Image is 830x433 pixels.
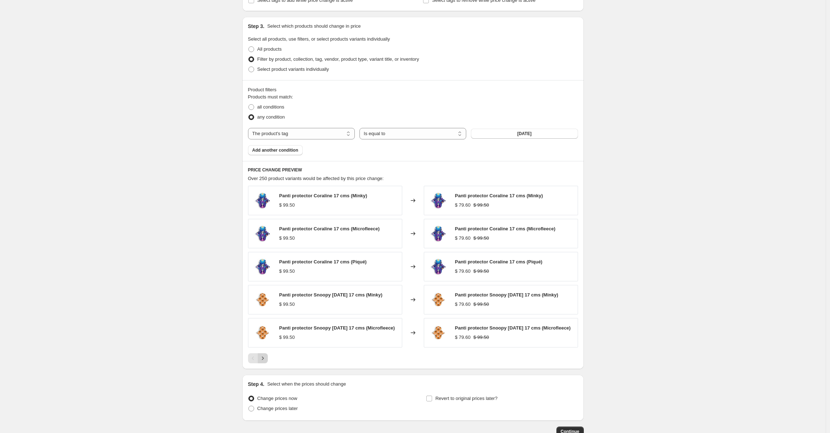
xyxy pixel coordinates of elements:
[252,147,298,153] span: Add another condition
[257,406,298,411] span: Change prices later
[279,193,367,198] span: Panti protector Coraline 17 cms (Minky)
[471,129,578,139] button: [DATE]
[279,325,395,331] span: Panti protector Snoopy [DATE] 17 cms (Microfleece)
[248,94,293,100] span: Products must match:
[252,289,274,310] img: snoopyhalloween_80x.jpg
[279,226,380,231] span: Panti protector Coraline 17 cms (Microfleece)
[248,145,303,155] button: Add another condition
[257,66,329,72] span: Select product variants individually
[279,202,295,209] div: $ 99.50
[248,23,265,30] h2: Step 3.
[455,325,571,331] span: Panti protector Snoopy [DATE] 17 cms (Microfleece)
[257,56,419,62] span: Filter by product, collection, tag, vendor, product type, variant title, or inventory
[455,292,558,298] span: Panti protector Snoopy [DATE] 17 cms (Minky)
[279,301,295,308] div: $ 99.50
[455,259,542,264] span: Panti protector Coraline 17 cms (Piqué)
[257,114,285,120] span: any condition
[455,202,471,209] div: $ 79.60
[279,292,382,298] span: Panti protector Snoopy [DATE] 17 cms (Minky)
[267,381,346,388] p: Select when the prices should change
[473,268,489,275] strike: $ 99.50
[248,36,390,42] span: Select all products, use filters, or select products variants individually
[428,322,449,344] img: snoopyhalloween_80x.jpg
[252,256,274,277] img: PCORALINE_80x.png
[428,289,449,310] img: snoopyhalloween_80x.jpg
[258,353,268,363] button: Next
[279,235,295,242] div: $ 99.50
[455,193,543,198] span: Panti protector Coraline 17 cms (Minky)
[428,223,449,244] img: PCORALINE_80x.png
[455,268,471,275] div: $ 79.60
[455,301,471,308] div: $ 79.60
[455,334,471,341] div: $ 79.60
[428,190,449,211] img: PCORALINE_80x.png
[455,235,471,242] div: $ 79.60
[473,235,489,242] strike: $ 99.50
[435,396,497,401] span: Revert to original prices later?
[257,104,284,110] span: all conditions
[248,176,384,181] span: Over 250 product variants would be affected by this price change:
[248,86,578,93] div: Product filters
[473,202,489,209] strike: $ 99.50
[257,396,297,401] span: Change prices now
[455,226,556,231] span: Panti protector Coraline 17 cms (Microfleece)
[252,190,274,211] img: PCORALINE_80x.png
[279,334,295,341] div: $ 99.50
[517,131,532,137] span: [DATE]
[279,268,295,275] div: $ 99.50
[473,301,489,308] strike: $ 99.50
[248,167,578,173] h6: PRICE CHANGE PREVIEW
[267,23,361,30] p: Select which products should change in price
[248,381,265,388] h2: Step 4.
[252,223,274,244] img: PCORALINE_80x.png
[257,46,282,52] span: All products
[473,334,489,341] strike: $ 99.50
[279,259,367,264] span: Panti protector Coraline 17 cms (Piqué)
[428,256,449,277] img: PCORALINE_80x.png
[248,353,268,363] nav: Pagination
[252,322,274,344] img: snoopyhalloween_80x.jpg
